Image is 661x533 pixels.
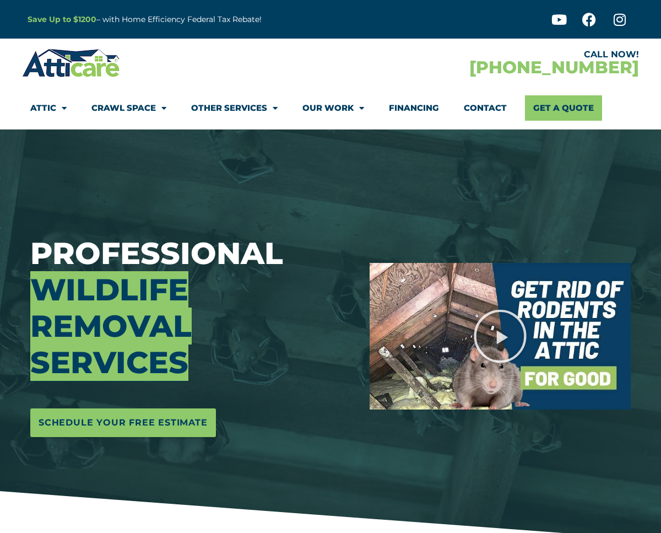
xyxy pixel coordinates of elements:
a: Financing [389,95,439,121]
span: Schedule Your Free Estimate [39,414,208,432]
span: Wildlife Removal Services [30,271,192,381]
nav: Menu [30,95,631,121]
div: Play Video [473,309,528,364]
a: Save Up to $1200 [28,14,96,24]
h3: Professional [30,235,353,381]
a: Crawl Space [91,95,166,121]
a: Get A Quote [525,95,602,121]
p: – with Home Efficiency Federal Tax Rebate! [28,13,384,26]
a: Our Work [302,95,364,121]
div: CALL NOW! [330,50,639,59]
a: Schedule Your Free Estimate [30,408,216,437]
a: Attic [30,95,67,121]
a: Contact [464,95,507,121]
a: Other Services [191,95,278,121]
